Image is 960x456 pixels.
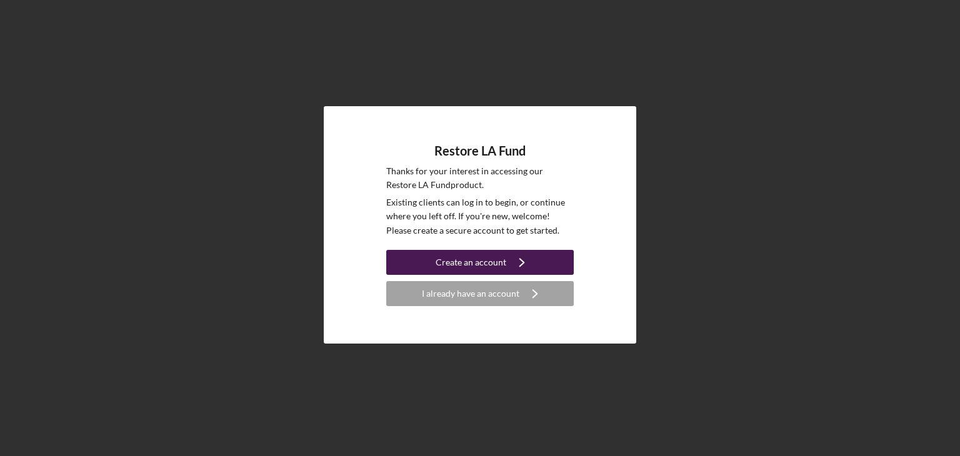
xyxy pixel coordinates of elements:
a: Create an account [386,250,574,278]
h4: Restore LA Fund [434,144,526,158]
button: I already have an account [386,281,574,306]
div: I already have an account [422,281,519,306]
div: Create an account [436,250,506,275]
button: Create an account [386,250,574,275]
p: Thanks for your interest in accessing our Restore LA Fund product. [386,164,574,192]
p: Existing clients can log in to begin, or continue where you left off. If you're new, welcome! Ple... [386,196,574,237]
